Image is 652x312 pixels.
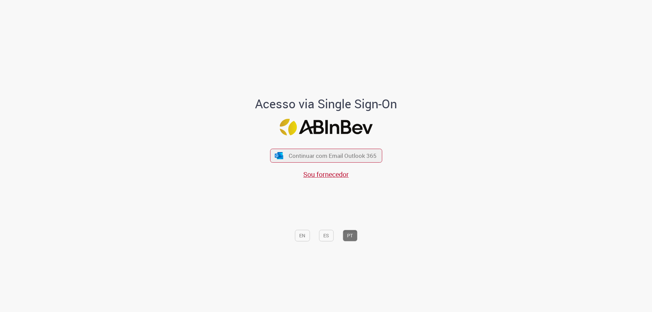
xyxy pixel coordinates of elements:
img: ícone Azure/Microsoft 360 [274,152,284,159]
button: ícone Azure/Microsoft 360 Continuar com Email Outlook 365 [270,149,382,163]
a: Sou fornecedor [303,170,349,179]
button: EN [295,230,310,241]
h1: Acesso via Single Sign-On [232,97,420,111]
button: ES [319,230,333,241]
button: PT [343,230,357,241]
img: Logo ABInBev [279,119,373,135]
span: Continuar com Email Outlook 365 [289,152,377,160]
